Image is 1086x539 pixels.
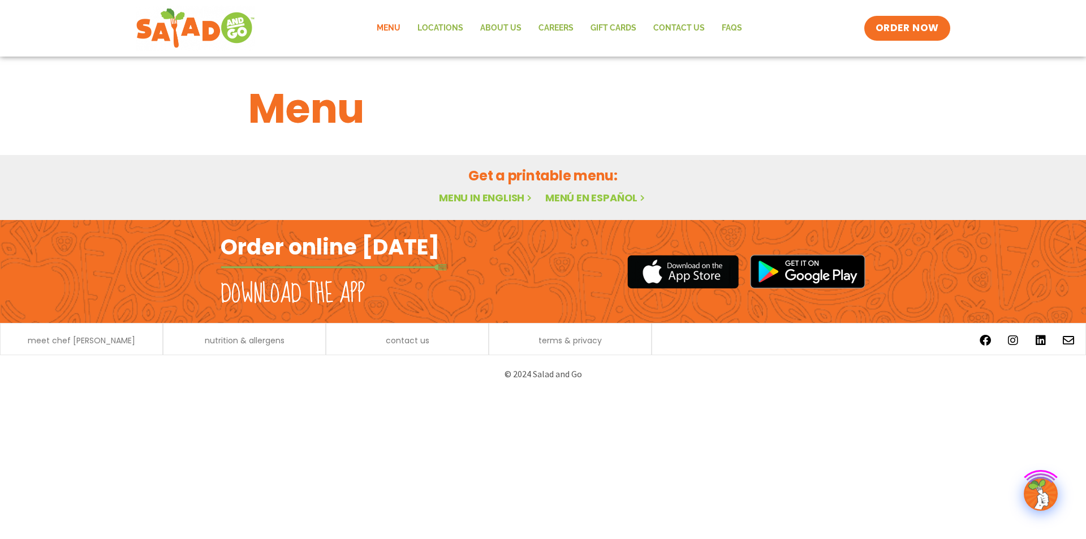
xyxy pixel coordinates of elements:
a: Contact Us [645,15,713,41]
img: new-SAG-logo-768×292 [136,6,255,51]
nav: Menu [368,15,751,41]
a: FAQs [713,15,751,41]
a: Menu in English [439,191,534,205]
a: ORDER NOW [864,16,950,41]
p: © 2024 Salad and Go [226,366,860,382]
a: terms & privacy [538,337,602,344]
h2: Download the app [221,278,365,310]
a: meet chef [PERSON_NAME] [28,337,135,344]
a: About Us [472,15,530,41]
h1: Menu [248,78,838,139]
h2: Order online [DATE] [221,233,439,261]
a: nutrition & allergens [205,337,285,344]
a: Careers [530,15,582,41]
h2: Get a printable menu: [248,166,838,186]
a: Menu [368,15,409,41]
a: contact us [386,337,429,344]
img: google_play [750,255,865,288]
a: GIFT CARDS [582,15,645,41]
span: ORDER NOW [876,21,939,35]
img: appstore [627,253,739,290]
a: Locations [409,15,472,41]
img: fork [221,264,447,270]
a: Menú en español [545,191,647,205]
